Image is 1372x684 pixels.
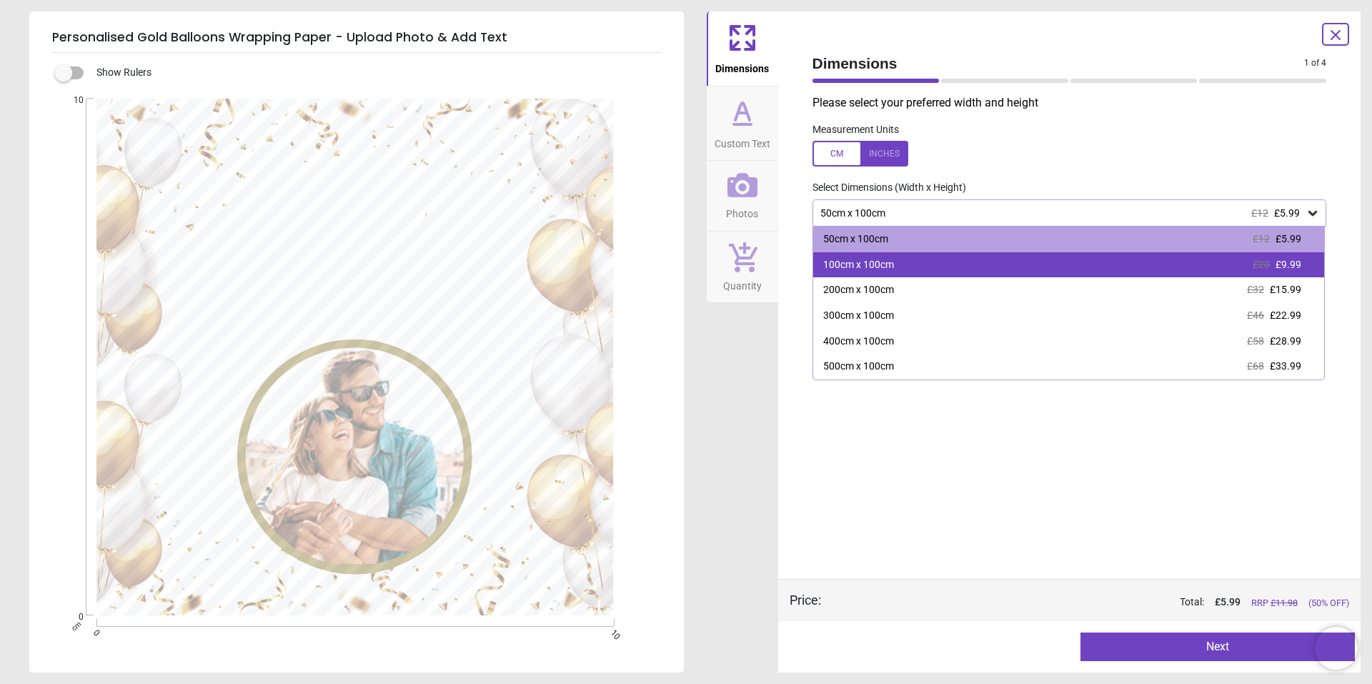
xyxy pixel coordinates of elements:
[812,53,1305,74] span: Dimensions
[1315,627,1358,670] iframe: Brevo live chat
[1270,284,1301,295] span: £15.99
[790,591,821,609] div: Price :
[1276,233,1301,244] span: £5.99
[707,161,778,231] button: Photos
[723,272,762,294] span: Quantity
[819,207,1306,219] div: 50cm x 100cm
[801,181,966,195] label: Select Dimensions (Width x Height)
[842,595,1350,610] div: Total:
[1253,233,1270,244] span: £12
[823,309,894,323] div: 300cm x 100cm
[715,130,770,152] span: Custom Text
[64,64,684,81] div: Show Rulers
[1270,335,1301,347] span: £28.99
[1247,309,1264,321] span: £46
[1247,284,1264,295] span: £32
[52,23,661,53] h5: Personalised Gold Balloons Wrapping Paper - Upload Photo & Add Text
[823,334,894,349] div: 400cm x 100cm
[1247,360,1264,372] span: £68
[715,55,769,76] span: Dimensions
[1274,207,1300,219] span: £5.99
[823,258,894,272] div: 100cm x 100cm
[707,11,778,86] button: Dimensions
[823,283,894,297] div: 200cm x 100cm
[1247,335,1264,347] span: £58
[1251,207,1268,219] span: £12
[1276,259,1301,270] span: £9.99
[823,232,888,247] div: 50cm x 100cm
[56,94,84,106] span: 10
[1270,309,1301,321] span: £22.99
[726,200,758,222] span: Photos
[1270,360,1301,372] span: £33.99
[812,95,1338,111] p: Please select your preferred width and height
[707,232,778,303] button: Quantity
[823,360,894,374] div: 500cm x 100cm
[1221,596,1241,608] span: 5.99
[1308,597,1349,610] span: (50% OFF)
[812,123,899,137] label: Measurement Units
[1253,259,1270,270] span: £20
[1271,598,1298,608] span: £ 11.98
[707,86,778,161] button: Custom Text
[1304,57,1326,69] span: 1 of 4
[1080,633,1355,661] button: Next
[1215,595,1241,610] span: £
[1251,597,1298,610] span: RRP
